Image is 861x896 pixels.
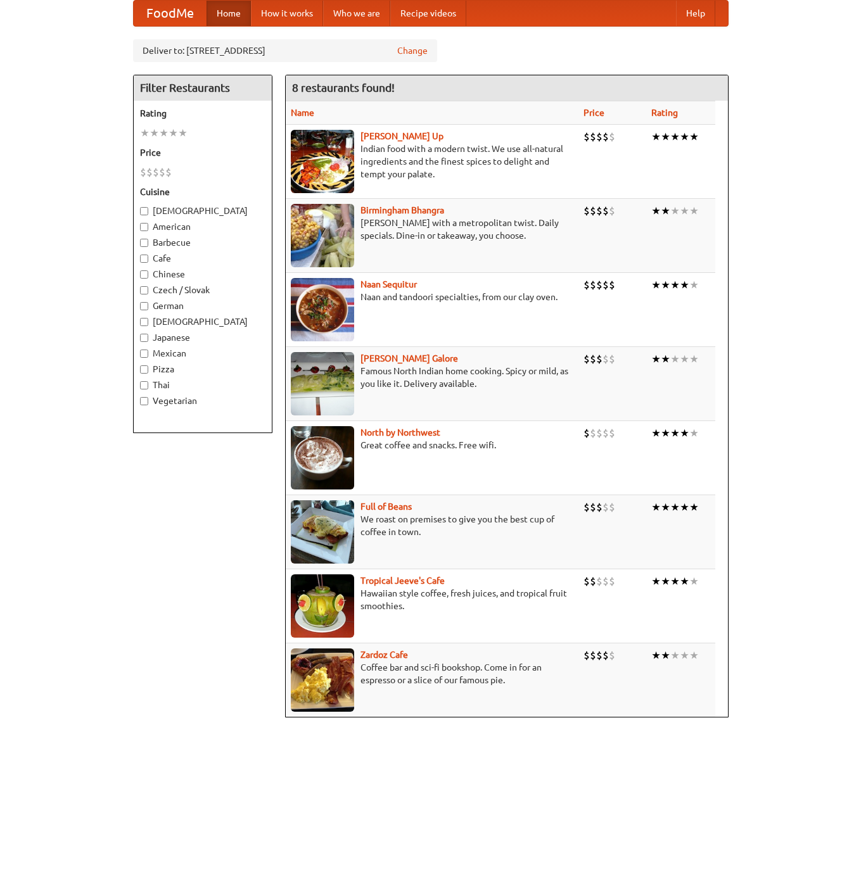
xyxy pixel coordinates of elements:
label: Pizza [140,363,265,375]
img: currygalore.jpg [291,352,354,415]
li: $ [609,500,615,514]
li: ★ [680,574,689,588]
input: American [140,223,148,231]
li: ★ [680,500,689,514]
a: FoodMe [134,1,207,26]
li: $ [609,648,615,662]
a: Home [207,1,251,26]
li: ★ [140,126,150,140]
li: ★ [670,574,680,588]
li: ★ [680,130,689,144]
li: $ [603,204,609,218]
li: $ [596,278,603,292]
input: Mexican [140,350,148,358]
li: ★ [670,500,680,514]
li: $ [590,204,596,218]
li: ★ [689,130,699,144]
li: $ [590,352,596,366]
li: ★ [670,426,680,440]
li: $ [596,204,603,218]
b: Full of Beans [360,502,412,512]
a: Naan Sequitur [360,279,417,289]
li: ★ [689,500,699,514]
li: ★ [651,352,661,366]
b: North by Northwest [360,427,440,438]
li: $ [596,426,603,440]
li: $ [603,426,609,440]
img: beans.jpg [291,500,354,564]
label: [DEMOGRAPHIC_DATA] [140,205,265,217]
li: ★ [680,352,689,366]
li: ★ [651,204,661,218]
li: $ [159,165,165,179]
li: $ [596,648,603,662]
li: ★ [689,204,699,218]
b: [PERSON_NAME] Galore [360,353,458,363]
label: [DEMOGRAPHIC_DATA] [140,315,265,328]
b: [PERSON_NAME] Up [360,131,443,141]
li: ★ [689,278,699,292]
a: Change [397,44,428,57]
li: $ [590,574,596,588]
p: Hawaiian style coffee, fresh juices, and tropical fruit smoothies. [291,587,574,612]
li: ★ [670,278,680,292]
li: ★ [651,648,661,662]
img: north.jpg [291,426,354,489]
li: $ [153,165,159,179]
li: ★ [661,574,670,588]
li: ★ [689,352,699,366]
li: $ [584,574,590,588]
p: Coffee bar and sci-fi bookshop. Come in for an espresso or a slice of our famous pie. [291,661,574,686]
li: $ [590,500,596,514]
li: ★ [661,204,670,218]
li: $ [584,278,590,292]
h5: Rating [140,107,265,120]
li: $ [596,352,603,366]
label: American [140,220,265,233]
img: bhangra.jpg [291,204,354,267]
li: ★ [651,278,661,292]
li: $ [596,574,603,588]
h5: Price [140,146,265,159]
input: Barbecue [140,239,148,247]
img: naansequitur.jpg [291,278,354,341]
li: ★ [169,126,178,140]
li: ★ [661,352,670,366]
li: ★ [150,126,159,140]
p: Famous North Indian home cooking. Spicy or mild, as you like it. Delivery available. [291,365,574,390]
li: ★ [689,574,699,588]
li: $ [584,204,590,218]
a: How it works [251,1,323,26]
label: Barbecue [140,236,265,249]
li: ★ [178,126,188,140]
a: Birmingham Bhangra [360,205,444,215]
li: ★ [661,648,670,662]
img: jeeves.jpg [291,574,354,638]
li: $ [584,648,590,662]
li: ★ [670,352,680,366]
li: $ [609,130,615,144]
p: We roast on premises to give you the best cup of coffee in town. [291,513,574,538]
li: $ [590,648,596,662]
li: ★ [651,426,661,440]
li: $ [603,352,609,366]
h5: Cuisine [140,186,265,198]
li: $ [590,426,596,440]
li: $ [609,426,615,440]
li: ★ [680,278,689,292]
li: ★ [680,426,689,440]
div: Deliver to: [STREET_ADDRESS] [133,39,437,62]
label: Japanese [140,331,265,344]
input: Vegetarian [140,397,148,405]
li: ★ [661,130,670,144]
a: Tropical Jeeve's Cafe [360,576,445,586]
a: Zardoz Cafe [360,650,408,660]
li: $ [584,130,590,144]
li: ★ [680,204,689,218]
li: $ [584,500,590,514]
li: ★ [661,426,670,440]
